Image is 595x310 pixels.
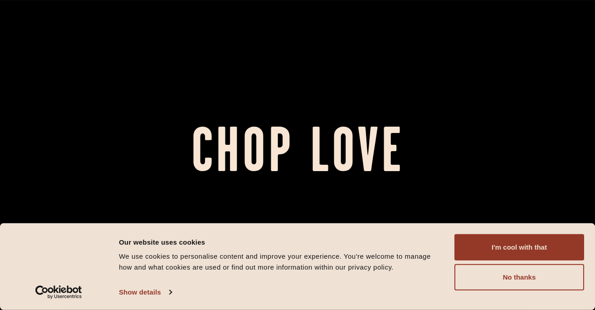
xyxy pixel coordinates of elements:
[119,251,444,273] div: We use cookies to personalise content and improve your experience. You're welcome to manage how a...
[19,285,98,299] a: Usercentrics Cookiebot - opens in a new window
[119,285,171,299] a: Show details
[454,234,584,261] button: I'm cool with that
[119,236,444,247] div: Our website uses cookies
[454,264,584,290] button: No thanks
